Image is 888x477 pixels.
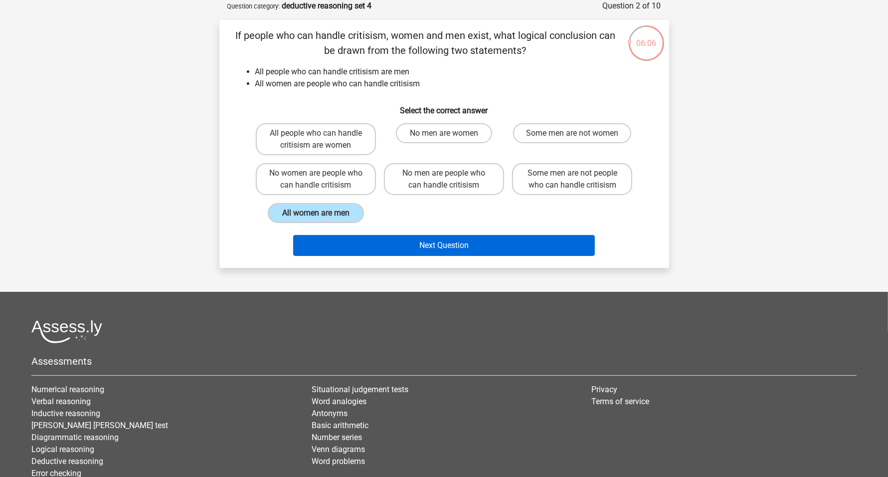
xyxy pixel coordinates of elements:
[31,355,857,367] h5: Assessments
[282,1,372,10] strong: deductive reasoning set 4
[256,163,376,195] label: No women are people who can handle critisism
[312,421,368,430] a: Basic arithmetic
[31,445,94,454] a: Logical reasoning
[293,235,595,256] button: Next Question
[31,457,103,466] a: Deductive reasoning
[591,397,649,406] a: Terms of service
[312,385,408,394] a: Situational judgement tests
[31,385,104,394] a: Numerical reasoning
[396,123,492,143] label: No men are women
[384,163,504,195] label: No men are people who can handle critisism
[235,28,616,58] p: If people who can handle critisism, women and men exist, what logical conclusion can be drawn fro...
[591,385,617,394] a: Privacy
[31,433,119,442] a: Diagrammatic reasoning
[227,2,280,10] small: Question category:
[31,409,100,418] a: Inductive reasoning
[256,123,376,155] label: All people who can handle critisism are women
[312,409,348,418] a: Antonyms
[31,320,102,343] img: Assessly logo
[628,24,665,49] div: 06:06
[268,203,364,223] label: All women are men
[312,457,365,466] a: Word problems
[312,433,362,442] a: Number series
[255,66,653,78] li: All people who can handle critisism are men
[312,397,366,406] a: Word analogies
[312,445,365,454] a: Venn diagrams
[31,397,91,406] a: Verbal reasoning
[235,98,653,115] h6: Select the correct answer
[512,163,632,195] label: Some men are not people who can handle critisism
[513,123,631,143] label: Some men are not women
[255,78,653,90] li: All women are people who can handle critisism
[31,421,168,430] a: [PERSON_NAME] [PERSON_NAME] test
